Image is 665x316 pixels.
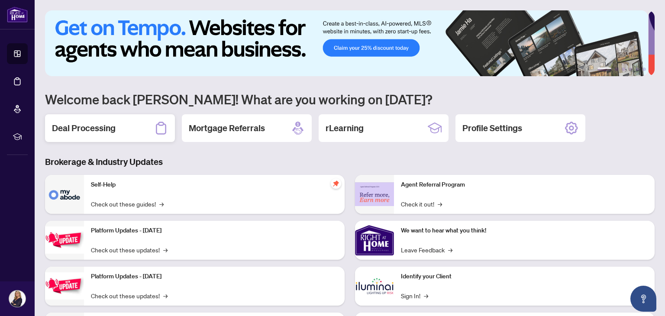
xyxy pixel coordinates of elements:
h1: Welcome back [PERSON_NAME]! What are you working on [DATE]? [45,91,655,107]
a: Check out these guides!→ [91,199,164,209]
a: Check it out!→ [401,199,442,209]
p: We want to hear what you think! [401,226,648,235]
h2: Deal Processing [52,122,116,134]
img: Self-Help [45,175,84,214]
p: Platform Updates - [DATE] [91,226,338,235]
button: 6 [642,68,646,71]
img: Identify your Client [355,267,394,306]
p: Identify your Client [401,272,648,281]
span: → [424,291,428,300]
h3: Brokerage & Industry Updates [45,156,655,168]
span: → [163,291,168,300]
img: Agent Referral Program [355,182,394,206]
a: Check out these updates!→ [91,291,168,300]
img: Profile Icon [9,290,26,307]
a: Check out these updates!→ [91,245,168,255]
button: 1 [597,68,611,71]
h2: Mortgage Referrals [189,122,265,134]
span: → [159,199,164,209]
span: → [438,199,442,209]
a: Sign In!→ [401,291,428,300]
button: 2 [615,68,618,71]
button: 4 [629,68,632,71]
button: 5 [636,68,639,71]
img: logo [7,6,28,23]
p: Self-Help [91,180,338,190]
a: Leave Feedback→ [401,245,452,255]
span: → [163,245,168,255]
h2: rLearning [326,122,364,134]
img: We want to hear what you think! [355,221,394,260]
img: Slide 0 [45,10,648,76]
button: 3 [622,68,625,71]
img: Platform Updates - July 21, 2025 [45,226,84,254]
p: Agent Referral Program [401,180,648,190]
span: → [448,245,452,255]
img: Platform Updates - July 8, 2025 [45,272,84,300]
span: pushpin [331,178,341,189]
h2: Profile Settings [462,122,522,134]
p: Platform Updates - [DATE] [91,272,338,281]
button: Open asap [630,286,656,312]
